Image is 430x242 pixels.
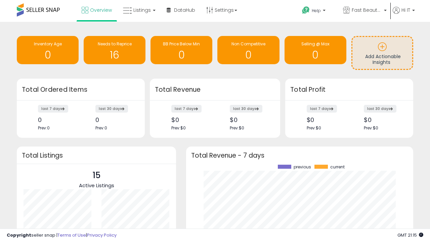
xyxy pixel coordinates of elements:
div: 0 [95,116,133,123]
span: Inventory Age [34,41,62,47]
span: Prev: $0 [307,125,321,131]
p: 15 [79,169,114,182]
span: current [330,165,345,169]
span: Active Listings [79,182,114,189]
span: BB Price Below Min [163,41,200,47]
h3: Total Ordered Items [22,85,140,94]
span: Selling @ Max [301,41,330,47]
div: $0 [230,116,268,123]
span: DataHub [174,7,195,13]
label: last 7 days [171,105,202,113]
label: last 30 days [95,105,128,113]
span: Needs to Reprice [98,41,132,47]
div: $0 [307,116,344,123]
a: Hi IT [393,7,415,22]
span: Add Actionable Insights [365,53,401,66]
span: Prev: $0 [364,125,378,131]
span: 2025-09-9 21:15 GMT [397,232,423,238]
h1: 16 [87,49,142,61]
div: 0 [38,116,76,123]
label: last 30 days [230,105,262,113]
h3: Total Listings [22,153,171,158]
a: Help [297,1,337,22]
span: Prev: 0 [95,125,107,131]
h1: 0 [221,49,276,61]
span: Prev: $0 [230,125,244,131]
span: Hi IT [401,7,410,13]
span: Overview [90,7,112,13]
label: last 7 days [307,105,337,113]
h3: Total Revenue - 7 days [191,153,408,158]
span: Fast Beauty ([GEOGRAPHIC_DATA]) [352,7,382,13]
h1: 0 [288,49,343,61]
a: Add Actionable Insights [352,37,412,69]
h3: Total Profit [290,85,408,94]
span: Non Competitive [231,41,265,47]
h3: Total Revenue [155,85,275,94]
label: last 30 days [364,105,396,113]
h1: 0 [154,49,209,61]
span: Prev: 0 [38,125,50,131]
a: Non Competitive 0 [217,36,279,64]
div: seller snap | | [7,232,117,239]
a: BB Price Below Min 0 [150,36,212,64]
label: last 7 days [38,105,68,113]
a: Needs to Reprice 16 [84,36,145,64]
div: $0 [364,116,401,123]
strong: Copyright [7,232,31,238]
a: Inventory Age 0 [17,36,79,64]
a: Privacy Policy [87,232,117,238]
span: Listings [133,7,151,13]
a: Selling @ Max 0 [285,36,346,64]
a: Terms of Use [57,232,86,238]
i: Get Help [302,6,310,14]
div: $0 [171,116,210,123]
span: Prev: $0 [171,125,186,131]
span: Help [312,8,321,13]
span: previous [294,165,311,169]
h1: 0 [20,49,75,61]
